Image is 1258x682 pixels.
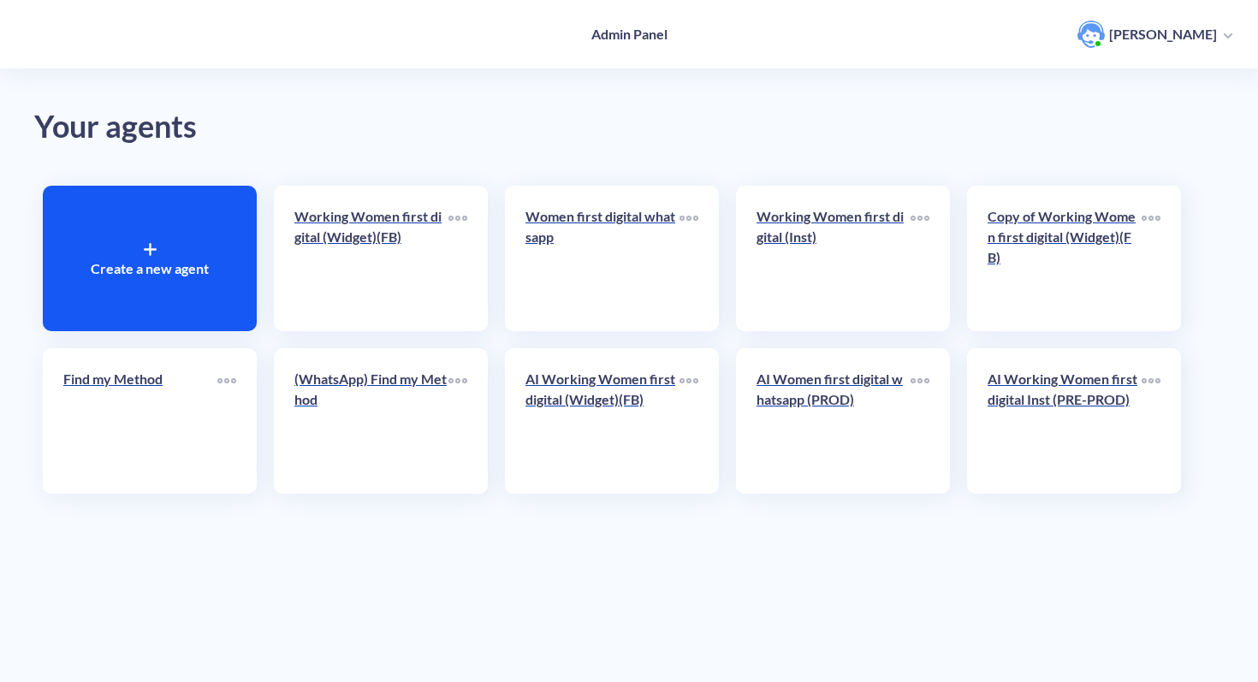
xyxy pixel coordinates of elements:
p: Working Women first digital (Widget)(FB) [294,206,448,247]
a: Copy of Working Women first digital (Widget)(FB) [988,206,1142,311]
h4: Admin Panel [591,26,668,42]
div: Your agents [34,103,1224,151]
p: AI Working Women first digital Inst (PRE-PROD) [988,369,1142,410]
a: Working Women first digital (Widget)(FB) [294,206,448,311]
p: [PERSON_NAME] [1109,25,1217,44]
p: (WhatsApp) Find my Method [294,369,448,410]
p: Find my Method [63,369,217,389]
p: Women first digital whatsapp [525,206,679,247]
p: AI Women first digital whatsapp (PROD) [757,369,911,410]
a: AI Working Women first digital Inst (PRE-PROD) [988,369,1142,473]
p: Copy of Working Women first digital (Widget)(FB) [988,206,1142,268]
p: Create a new agent [91,258,209,279]
a: Women first digital whatsapp [525,206,679,311]
a: AI Working Women first digital (Widget)(FB) [525,369,679,473]
p: Working Women first digital (Inst) [757,206,911,247]
a: (WhatsApp) Find my Method [294,369,448,473]
img: user photo [1077,21,1105,48]
a: AI Women first digital whatsapp (PROD) [757,369,911,473]
p: AI Working Women first digital (Widget)(FB) [525,369,679,410]
a: Working Women first digital (Inst) [757,206,911,311]
button: user photo[PERSON_NAME] [1069,19,1241,50]
a: Find my Method [63,369,217,473]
